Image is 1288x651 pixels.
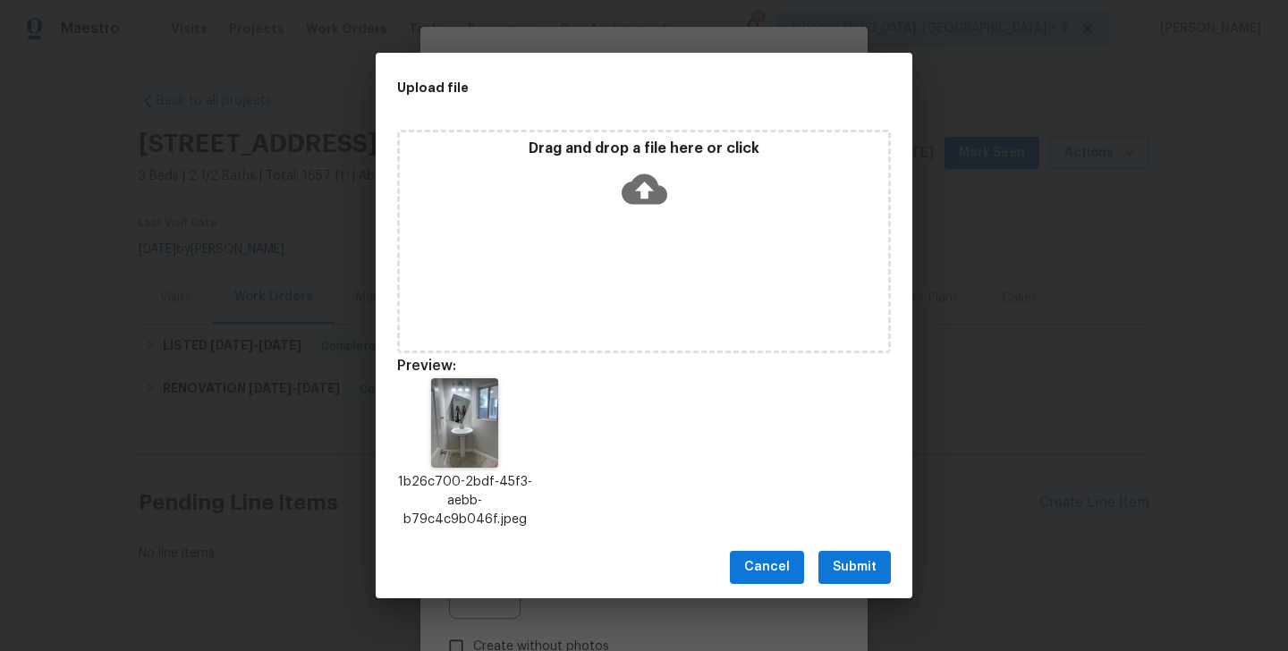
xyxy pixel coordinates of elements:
[744,556,790,579] span: Cancel
[397,78,810,97] h2: Upload file
[730,551,804,584] button: Cancel
[431,378,498,468] img: 2Q==
[400,139,888,158] p: Drag and drop a file here or click
[818,551,891,584] button: Submit
[397,473,533,529] p: 1b26c700-2bdf-45f3-aebb-b79c4c9b046f.jpeg
[833,556,877,579] span: Submit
